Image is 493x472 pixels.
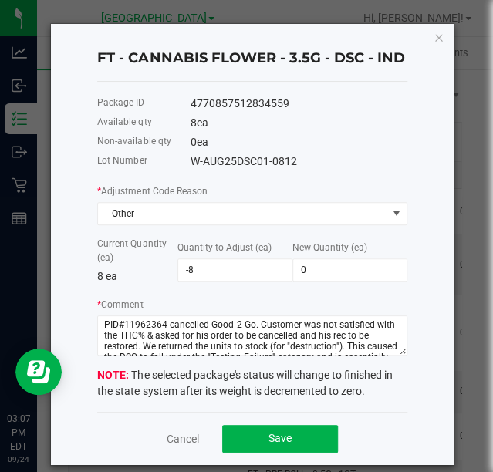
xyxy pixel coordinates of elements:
[196,116,208,129] span: ea
[190,96,407,112] div: 4770857512834559
[97,268,177,285] p: 8 ea
[97,298,143,312] label: Comment
[97,237,177,265] label: Current Quantity (ea)
[196,136,208,148] span: ea
[293,259,407,281] input: 0
[222,425,338,453] button: Save
[190,153,407,170] div: W-AUG25DSC01-0812
[178,259,292,281] input: 0
[97,153,147,167] label: Lot Number
[177,241,272,255] label: Quantity to Adjust (ea)
[97,134,171,148] label: Non-available qty
[97,367,407,400] div: The selected package's status will change to finished in the state system after its weight is dec...
[292,241,367,255] label: New Quantity (ea)
[97,49,407,69] h4: FT - CANNABIS FLOWER - 3.5G - DSC - IND
[190,115,407,131] div: 8
[98,203,387,224] span: Other
[268,432,292,444] span: Save
[97,115,151,129] label: Available qty
[97,96,144,110] label: Package ID
[15,349,62,395] iframe: Resource center
[190,134,407,150] div: 0
[167,431,199,447] a: Cancel
[97,184,207,198] label: Adjustment Code Reason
